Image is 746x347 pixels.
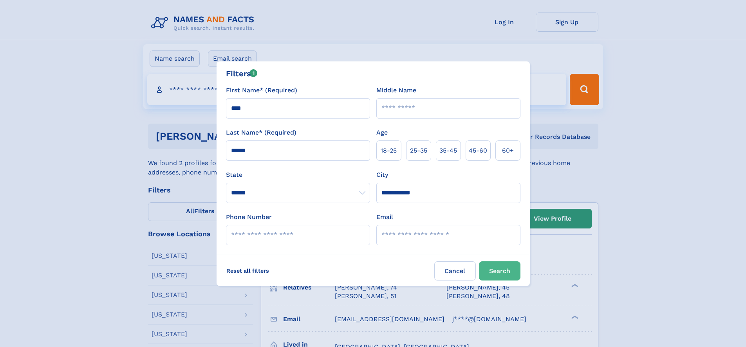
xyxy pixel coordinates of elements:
[226,68,258,79] div: Filters
[410,146,427,155] span: 25‑35
[479,261,520,280] button: Search
[502,146,514,155] span: 60+
[226,86,297,95] label: First Name* (Required)
[226,128,296,137] label: Last Name* (Required)
[376,170,388,180] label: City
[376,212,393,222] label: Email
[226,170,370,180] label: State
[376,128,388,137] label: Age
[381,146,397,155] span: 18‑25
[439,146,457,155] span: 35‑45
[221,261,274,280] label: Reset all filters
[434,261,476,280] label: Cancel
[226,212,272,222] label: Phone Number
[469,146,487,155] span: 45‑60
[376,86,416,95] label: Middle Name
